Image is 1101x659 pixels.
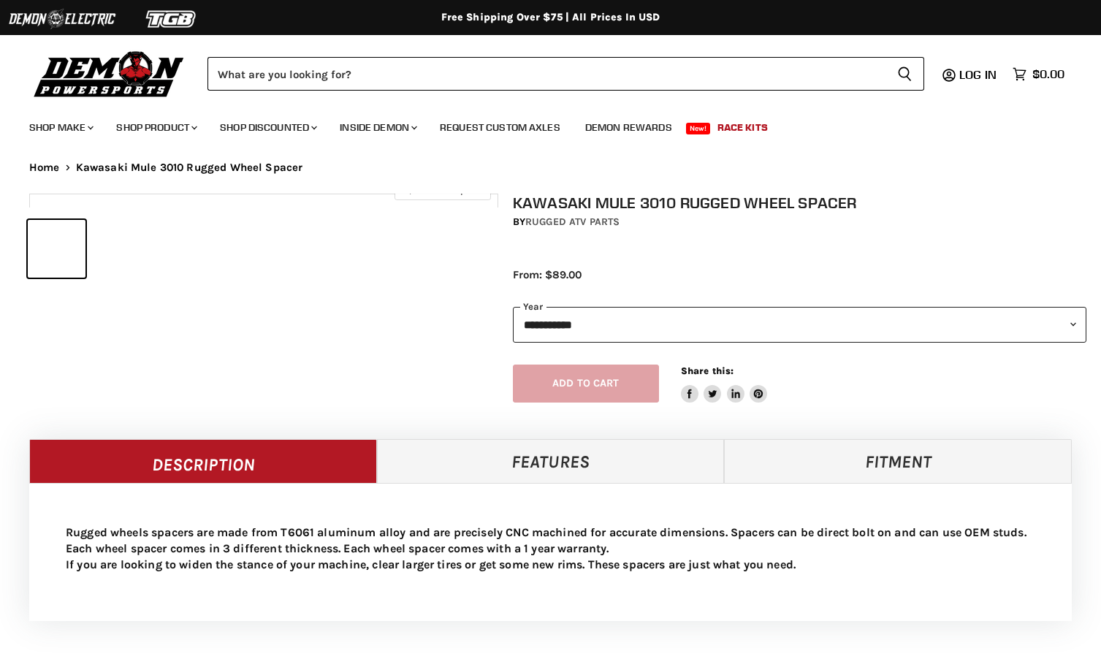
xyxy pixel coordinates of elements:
[429,113,571,142] a: Request Custom Axles
[28,220,85,278] button: Kawasaki Mule 3010 Rugged Wheel Spacer thumbnail
[681,365,768,403] aside: Share this:
[885,57,924,91] button: Search
[29,47,189,99] img: Demon Powersports
[574,113,683,142] a: Demon Rewards
[513,214,1086,230] div: by
[513,307,1086,343] select: year
[29,439,377,483] a: Description
[525,216,620,228] a: Rugged ATV Parts
[7,5,117,33] img: Demon Electric Logo 2
[18,113,102,142] a: Shop Make
[105,113,206,142] a: Shop Product
[18,107,1061,142] ul: Main menu
[207,57,924,91] form: Product
[329,113,426,142] a: Inside Demon
[706,113,779,142] a: Race Kits
[724,439,1072,483] a: Fitment
[76,161,303,174] span: Kawasaki Mule 3010 Rugged Wheel Spacer
[1032,67,1064,81] span: $0.00
[29,161,60,174] a: Home
[513,194,1086,212] h1: Kawasaki Mule 3010 Rugged Wheel Spacer
[207,57,885,91] input: Search
[209,113,326,142] a: Shop Discounted
[681,365,734,376] span: Share this:
[117,5,226,33] img: TGB Logo 2
[513,268,582,281] span: From: $89.00
[377,439,725,483] a: Features
[1005,64,1072,85] a: $0.00
[402,184,483,195] span: Click to expand
[959,67,997,82] span: Log in
[66,525,1035,573] p: Rugged wheels spacers are made from T6061 aluminum alloy and are precisely CNC machined for accur...
[686,123,711,134] span: New!
[953,68,1005,81] a: Log in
